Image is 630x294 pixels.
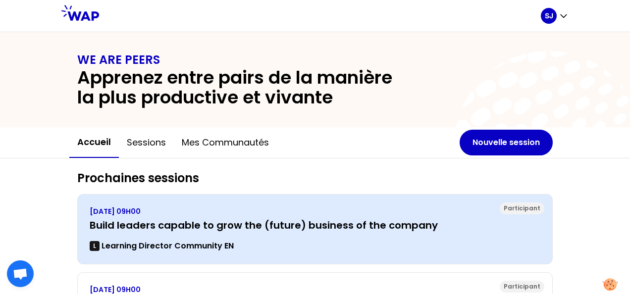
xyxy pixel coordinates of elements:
[500,202,544,214] div: Participant
[77,68,410,107] h2: Apprenez entre pairs de la manière la plus productive et vivante
[545,11,553,21] p: SJ
[93,242,96,250] p: L
[102,240,234,252] p: Learning Director Community EN
[90,206,540,252] a: [DATE] 09H00Build leaders capable to grow the (future) business of the companyLLearning Director ...
[90,206,540,216] p: [DATE] 09H00
[460,130,553,155] button: Nouvelle session
[69,127,119,158] button: Accueil
[174,128,277,157] button: Mes communautés
[77,170,553,186] h2: Prochaines sessions
[541,8,569,24] button: SJ
[500,281,544,293] div: Participant
[119,128,174,157] button: Sessions
[77,52,553,68] h1: WE ARE PEERS
[90,218,540,232] h3: Build leaders capable to grow the (future) business of the company
[7,260,34,287] div: Open chat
